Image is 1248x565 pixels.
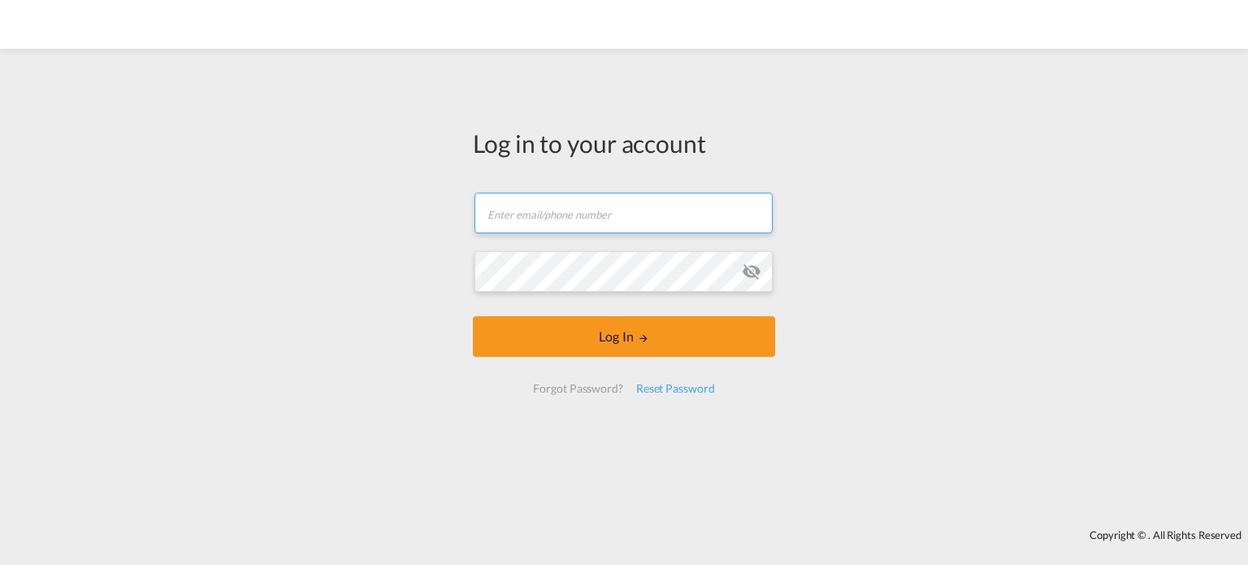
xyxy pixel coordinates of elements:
input: Enter email/phone number [474,193,773,233]
button: LOGIN [473,316,775,357]
md-icon: icon-eye-off [742,262,761,281]
div: Forgot Password? [526,374,629,403]
div: Reset Password [630,374,721,403]
div: Log in to your account [473,126,775,160]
